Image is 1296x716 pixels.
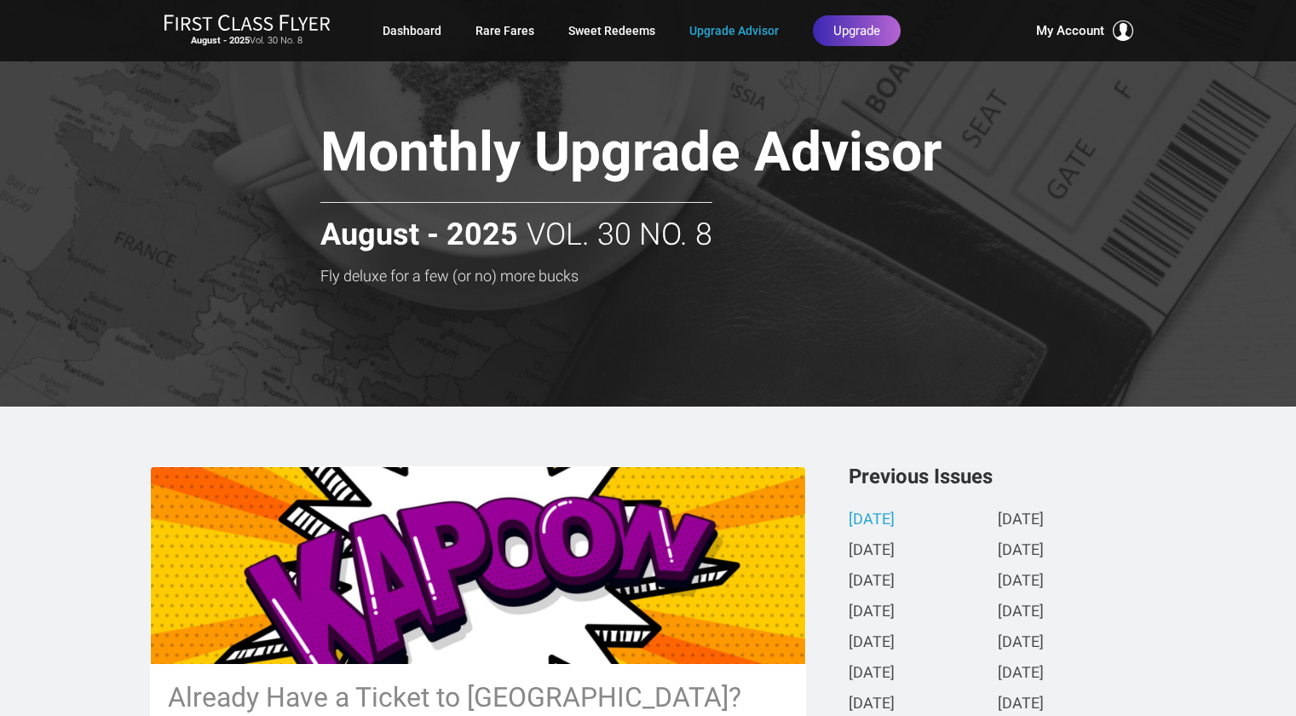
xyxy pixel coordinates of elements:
[998,634,1044,652] a: [DATE]
[689,15,779,46] a: Upgrade Advisor
[164,35,331,47] small: Vol. 30 No. 8
[164,14,331,32] img: First Class Flyer
[320,218,518,252] strong: August - 2025
[320,123,1062,188] h1: Monthly Upgrade Advisor
[998,603,1044,621] a: [DATE]
[849,603,895,621] a: [DATE]
[320,268,1062,285] h3: Fly deluxe for a few (or no) more bucks
[813,15,901,46] a: Upgrade
[1036,20,1104,41] span: My Account
[849,511,895,529] a: [DATE]
[1036,20,1133,41] button: My Account
[998,511,1044,529] a: [DATE]
[383,15,441,46] a: Dashboard
[849,542,895,560] a: [DATE]
[164,14,331,48] a: First Class FlyerAugust - 2025Vol. 30 No. 8
[849,696,895,713] a: [DATE]
[998,696,1044,713] a: [DATE]
[849,665,895,683] a: [DATE]
[998,665,1044,683] a: [DATE]
[849,466,1147,487] h3: Previous Issues
[320,202,712,252] h2: Vol. 30 No. 8
[191,35,250,46] strong: August - 2025
[998,542,1044,560] a: [DATE]
[475,15,534,46] a: Rare Fares
[849,634,895,652] a: [DATE]
[568,15,655,46] a: Sweet Redeems
[849,573,895,591] a: [DATE]
[998,573,1044,591] a: [DATE]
